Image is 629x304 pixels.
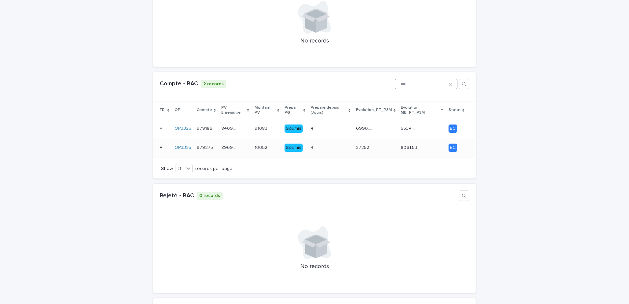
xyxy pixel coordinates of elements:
[285,104,302,116] p: Prépa PG
[153,138,476,157] tr: FF OP3325 979275979275 89693.4389693.43 100526.93100526.93 Soumis44 2725227252 8061.538061.53 EC
[176,165,184,172] div: 3
[159,124,163,131] p: F
[153,119,476,138] tr: FF OP3325 979186979186 84092.8184092.81 91083.4691083.46 Soumis44 6990.466990.46 5534.745534.74 EC
[175,126,191,131] a: OP3325
[255,124,272,131] p: 91083.46
[175,106,180,114] p: OP
[356,124,374,131] p: 6990.46
[449,124,457,133] div: EC
[449,106,461,114] p: Statut
[449,144,457,152] div: EC
[221,104,246,116] p: PV Enregistré
[159,144,163,151] p: F
[356,144,370,151] p: 27252
[255,104,276,116] p: Montant PV
[311,124,315,131] p: 4
[197,106,212,114] p: Compte
[160,81,198,87] a: Compte - RAC
[285,124,303,133] div: Soumis
[161,166,173,172] p: Show
[221,124,239,131] p: 84092.81
[401,124,419,131] p: 5534.74
[401,104,439,116] p: Evolution MB_PT_P3M
[175,145,191,151] a: OP3325
[221,144,239,151] p: 89693.43
[157,38,472,45] p: No records
[157,263,472,270] p: No records
[197,124,214,131] p: 979186
[311,144,315,151] p: 4
[197,192,223,200] p: 0 records
[311,104,347,116] p: Préparé depuis (Jours)
[356,106,392,114] p: Evolution_PT_P3M
[159,106,166,114] p: TRI
[401,144,419,151] p: 8061.53
[197,144,214,151] p: 979275
[285,144,303,152] div: Soumis
[201,80,226,88] p: 2 records
[195,166,232,172] p: records per page
[255,144,272,151] p: 100526.93
[160,193,194,199] a: Rejeté - RAC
